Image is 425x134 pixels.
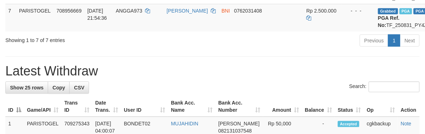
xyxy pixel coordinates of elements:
[61,96,92,117] th: Trans ID: activate to sort column ascending
[121,96,168,117] th: User ID: activate to sort column ascending
[401,121,411,126] a: Note
[24,96,61,117] th: Game/API: activate to sort column ascending
[5,4,16,32] td: 7
[302,96,335,117] th: Balance: activate to sort column ascending
[74,85,84,91] span: CSV
[263,96,302,117] th: Amount: activate to sort column ascending
[349,82,420,92] label: Search:
[338,121,359,127] span: Accepted
[16,4,53,32] td: PARISTOGEL
[378,15,400,28] b: PGA Ref. No:
[398,96,420,117] th: Action
[400,34,420,47] a: Next
[369,82,420,92] input: Search:
[167,8,208,14] a: [PERSON_NAME]
[388,34,400,47] a: 1
[360,34,388,47] a: Previous
[218,128,252,134] span: Copy 082131037548 to clipboard
[215,96,263,117] th: Bank Acc. Number: activate to sort column ascending
[378,8,398,14] span: Grabbed
[69,82,89,94] a: CSV
[221,8,230,14] span: BNI
[400,8,412,14] span: Marked by cgkcindy
[5,64,420,78] h1: Latest Withdraw
[52,85,65,91] span: Copy
[335,96,364,117] th: Status: activate to sort column ascending
[116,8,143,14] span: ANGGA973
[92,96,121,117] th: Date Trans.: activate to sort column ascending
[5,96,24,117] th: ID: activate to sort column descending
[5,82,48,94] a: Show 25 rows
[345,7,372,14] div: - - -
[56,8,81,14] span: 708956669
[218,121,260,126] span: [PERSON_NAME]
[234,8,262,14] span: Copy 0762031408 to clipboard
[10,85,43,91] span: Show 25 rows
[364,96,398,117] th: Op: activate to sort column ascending
[48,82,70,94] a: Copy
[168,96,215,117] th: Bank Acc. Name: activate to sort column ascending
[5,34,172,44] div: Showing 1 to 7 of 7 entries
[87,8,107,21] span: [DATE] 21:54:36
[306,8,336,14] span: Rp 2.500.000
[171,121,198,126] a: MUJAHIDIN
